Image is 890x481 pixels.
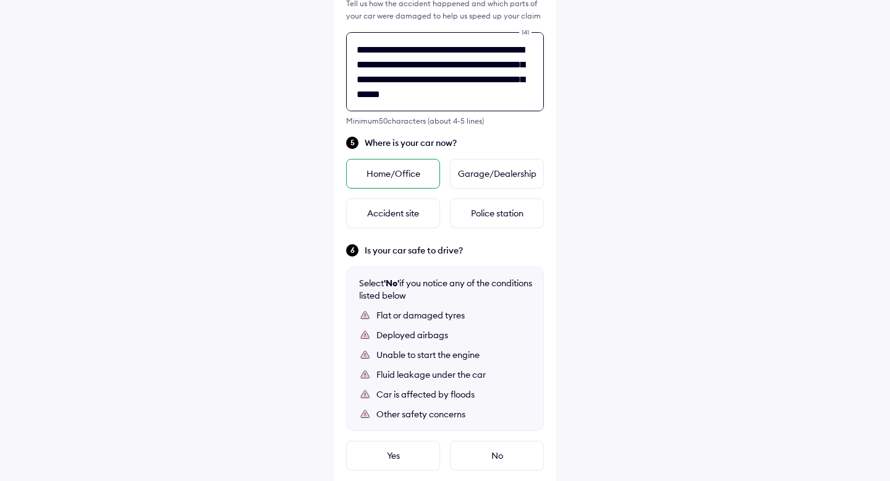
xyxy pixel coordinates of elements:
[376,329,531,341] div: Deployed airbags
[450,441,544,470] div: No
[450,159,544,189] div: Garage/Dealership
[376,388,531,401] div: Car is affected by floods
[376,349,531,361] div: Unable to start the engine
[376,309,531,321] div: Flat or damaged tyres
[346,116,544,126] div: Minimum 50 characters (about 4-5 lines)
[376,368,531,381] div: Fluid leakage under the car
[376,408,531,420] div: Other safety concerns
[450,198,544,228] div: Police station
[346,441,440,470] div: Yes
[346,198,440,228] div: Accident site
[359,277,532,302] div: Select if you notice any of the conditions listed below
[365,244,544,257] span: Is your car safe to drive?
[384,278,399,289] b: 'No'
[346,159,440,189] div: Home/Office
[365,137,544,149] span: Where is your car now?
